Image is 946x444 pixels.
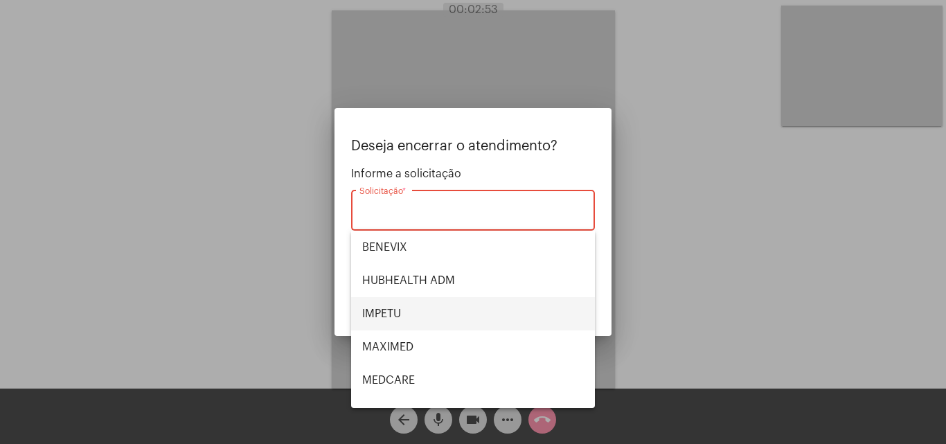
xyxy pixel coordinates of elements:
[362,397,584,430] span: POSITIVA
[359,207,587,220] input: Buscar solicitação
[362,330,584,364] span: MAXIMED
[362,364,584,397] span: MEDCARE
[351,139,595,154] p: Deseja encerrar o atendimento?
[362,264,584,297] span: HUBHEALTH ADM
[362,231,584,264] span: BENEVIX
[351,168,595,180] span: Informe a solicitação
[362,297,584,330] span: IMPETU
